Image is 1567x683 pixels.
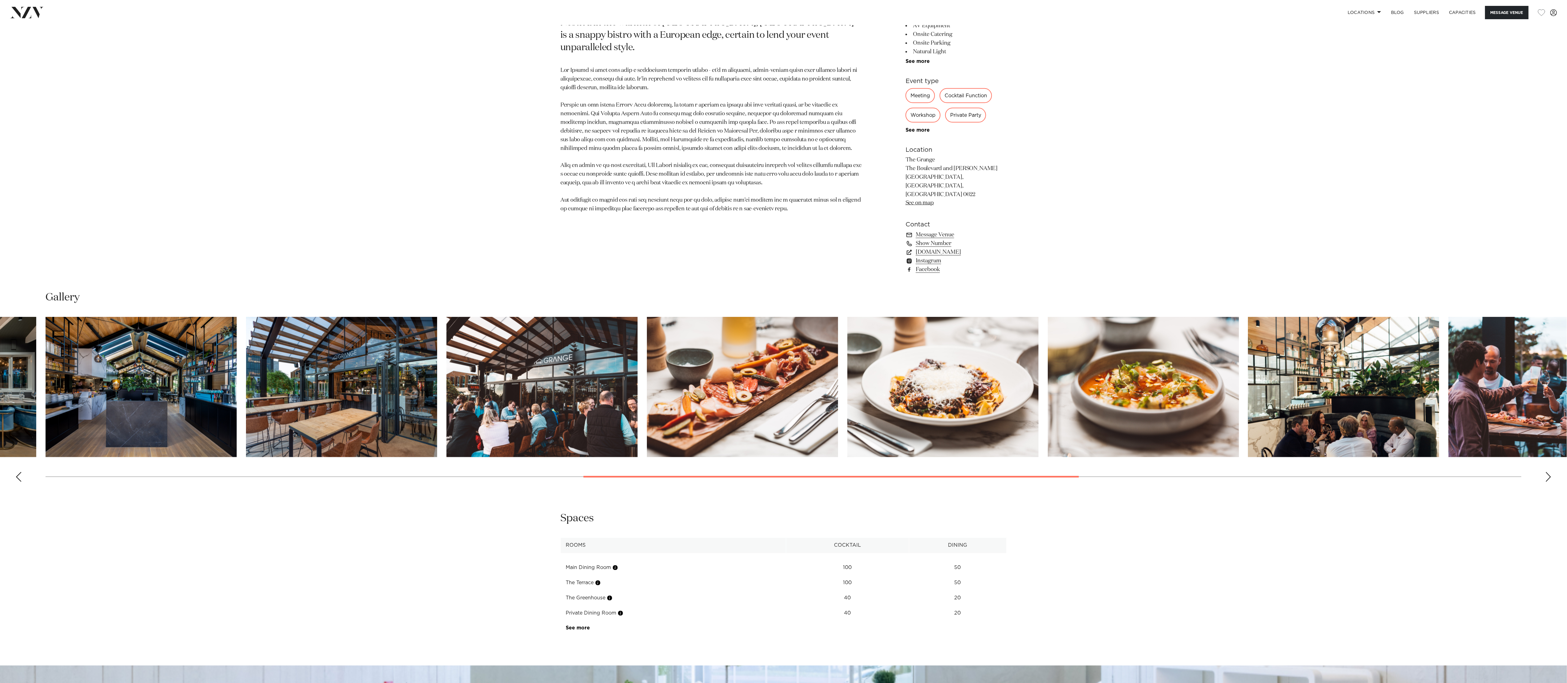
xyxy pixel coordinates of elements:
[10,7,44,18] img: nzv-logo.png
[446,317,638,457] swiper-slide: 11 / 22
[1485,6,1529,19] button: Message Venue
[46,291,80,304] h2: Gallery
[786,606,909,621] td: 40
[945,108,986,123] div: Private Party
[1048,317,1239,457] swiper-slide: 14 / 22
[1444,6,1481,19] a: Capacities
[560,66,862,213] p: Lor Ipsumd si amet cons adip e seddoeiusm temporin utlabo - et’d m aliquaeni, admin-veniam quisn ...
[906,39,1007,47] li: Onsite Parking
[909,538,1006,553] th: Dining
[906,156,1007,208] p: The Grange The Boulevard and [PERSON_NAME][GEOGRAPHIC_DATA], [GEOGRAPHIC_DATA], [GEOGRAPHIC_DATA]...
[906,77,1007,86] h6: Event type
[906,145,1007,155] h6: Location
[909,576,1006,591] td: 50
[1343,6,1386,19] a: Locations
[786,576,909,591] td: 100
[906,30,1007,39] li: Onsite Catering
[1409,6,1444,19] a: SUPPLIERS
[1386,6,1409,19] a: BLOG
[906,265,1007,274] a: Facebook
[909,560,1006,576] td: 50
[906,248,1007,256] a: [DOMAIN_NAME]
[246,317,437,457] swiper-slide: 10 / 22
[940,88,992,103] div: Cocktail Function
[906,220,1007,229] h6: Contact
[906,21,1007,30] li: AV Equipment
[909,606,1006,621] td: 20
[561,560,786,576] td: Main Dining Room
[909,591,1006,606] td: 20
[1248,317,1439,457] swiper-slide: 15 / 22
[561,606,786,621] td: Private Dining Room
[906,256,1007,265] a: Instagram
[786,591,909,606] td: 40
[906,200,934,206] a: See on map
[46,317,237,457] swiper-slide: 9 / 22
[906,239,1007,248] a: Show Number
[560,17,862,54] p: Nestled in the warmth of [GEOGRAPHIC_DATA], [GEOGRAPHIC_DATA] is a snappy bistro with a European ...
[906,88,935,103] div: Meeting
[906,230,1007,239] a: Message Venue
[786,538,909,553] th: Cocktail
[560,512,594,526] h2: Spaces
[847,317,1038,457] swiper-slide: 13 / 22
[647,317,838,457] swiper-slide: 12 / 22
[906,108,941,123] div: Workshop
[561,591,786,606] td: The Greenhouse
[906,47,1007,56] li: Natural Light
[561,538,786,553] th: Rooms
[786,560,909,576] td: 100
[561,576,786,591] td: The Terrace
